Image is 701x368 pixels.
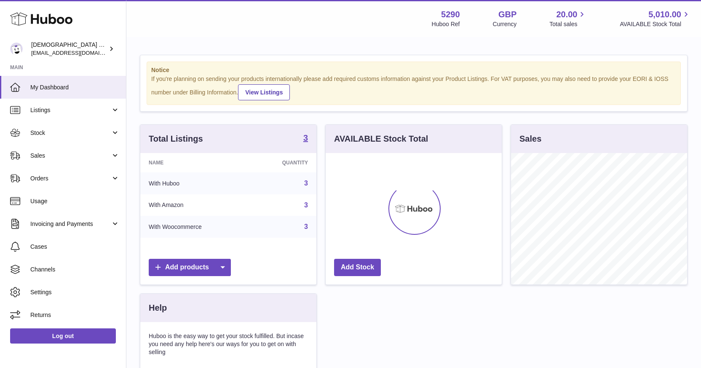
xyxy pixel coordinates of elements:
span: Channels [30,266,120,274]
th: Quantity [249,153,316,172]
strong: GBP [498,9,516,20]
h3: Sales [519,133,541,145]
strong: 5290 [441,9,460,20]
div: Currency [493,20,517,28]
span: Returns [30,311,120,319]
a: 20.00 Total sales [549,9,587,28]
span: [EMAIL_ADDRESS][DOMAIN_NAME] [31,49,124,56]
span: 5,010.00 [648,9,681,20]
h3: AVAILABLE Stock Total [334,133,428,145]
a: Add products [149,259,231,276]
span: 20.00 [556,9,577,20]
a: 5,010.00 AVAILABLE Stock Total [620,9,691,28]
strong: 3 [303,134,308,142]
a: Add Stock [334,259,381,276]
td: With Huboo [140,172,249,194]
span: Invoicing and Payments [30,220,111,228]
a: 3 [304,223,308,230]
a: Log out [10,328,116,344]
span: Total sales [549,20,587,28]
span: My Dashboard [30,83,120,91]
strong: Notice [151,66,676,74]
a: View Listings [238,84,290,100]
span: AVAILABLE Stock Total [620,20,691,28]
a: 3 [304,180,308,187]
td: With Woocommerce [140,216,249,238]
div: [DEMOGRAPHIC_DATA] Charity [31,41,107,57]
span: Stock [30,129,111,137]
div: Huboo Ref [432,20,460,28]
span: Listings [30,106,111,114]
span: Cases [30,243,120,251]
td: With Amazon [140,194,249,216]
span: Usage [30,197,120,205]
span: Sales [30,152,111,160]
th: Name [140,153,249,172]
div: If you're planning on sending your products internationally please add required customs informati... [151,75,676,100]
img: info@muslimcharity.org.uk [10,43,23,55]
span: Settings [30,288,120,296]
a: 3 [304,201,308,209]
p: Huboo is the easy way to get your stock fulfilled. But incase you need any help here's our ways f... [149,332,308,356]
h3: Help [149,302,167,314]
span: Orders [30,175,111,183]
a: 3 [303,134,308,144]
h3: Total Listings [149,133,203,145]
